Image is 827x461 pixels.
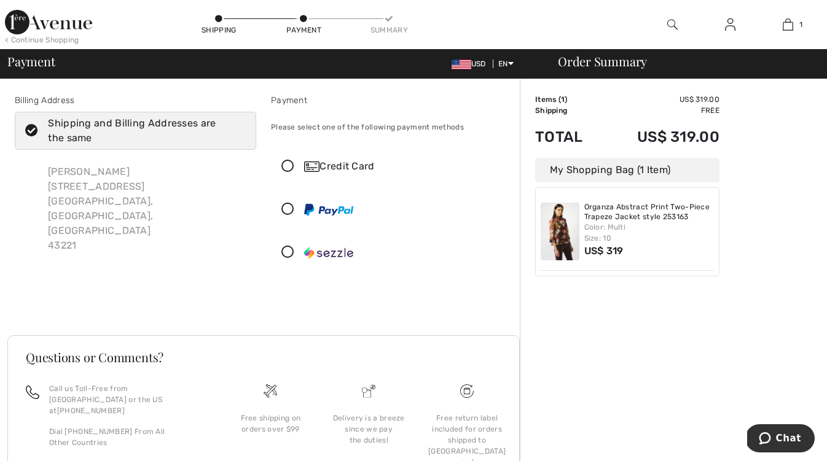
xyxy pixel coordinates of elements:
[747,424,815,455] iframe: Opens a widget where you can chat to one of our agents
[49,383,207,416] p: Call us Toll-Free from [GEOGRAPHIC_DATA] or the US at
[49,426,207,448] p: Dial [PHONE_NUMBER] From All Other Countries
[799,19,802,30] span: 1
[535,105,603,116] td: Shipping
[200,25,237,36] div: Shipping
[5,34,79,45] div: < Continue Shopping
[264,384,277,398] img: Free shipping on orders over $99
[498,60,514,68] span: EN
[271,112,512,142] div: Please select one of the following payment methods
[543,55,820,68] div: Order Summary
[584,222,715,244] div: Color: Multi Size: 10
[286,25,323,36] div: Payment
[667,17,678,32] img: search the website
[304,159,504,174] div: Credit Card
[603,105,719,116] td: Free
[304,247,353,259] img: Sezzle
[7,55,55,68] span: Payment
[584,245,624,257] span: US$ 319
[362,384,375,398] img: Delivery is a breeze since we pay the duties!
[15,94,256,107] div: Billing Address
[304,204,353,215] img: PayPal
[26,351,501,363] h3: Questions or Comments?
[760,17,817,32] a: 1
[329,413,408,446] div: Delivery is a breeze since we pay the duties!
[561,95,565,104] span: 1
[5,10,92,34] img: 1ère Avenue
[370,25,407,36] div: Summary
[603,94,719,105] td: US$ 319.00
[57,406,125,415] a: [PHONE_NUMBER]
[304,161,319,172] img: Credit Card
[452,60,471,69] img: US Dollar
[535,158,719,182] div: My Shopping Bag (1 Item)
[584,203,715,222] a: Organza Abstract Print Two-Piece Trapeze Jacket style 253163
[271,94,512,107] div: Payment
[541,203,579,260] img: Organza Abstract Print Two-Piece Trapeze Jacket style 253163
[48,116,238,145] div: Shipping and Billing Addresses are the same
[725,17,735,32] img: My Info
[26,385,39,399] img: call
[460,384,474,398] img: Free shipping on orders over $99
[38,155,256,263] div: [PERSON_NAME] [STREET_ADDRESS] [GEOGRAPHIC_DATA], [GEOGRAPHIC_DATA], [GEOGRAPHIC_DATA] 43221
[715,17,745,33] a: Sign In
[535,116,603,158] td: Total
[783,17,793,32] img: My Bag
[452,60,491,68] span: USD
[535,94,603,105] td: Items ( )
[232,413,310,435] div: Free shipping on orders over $99
[603,116,719,158] td: US$ 319.00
